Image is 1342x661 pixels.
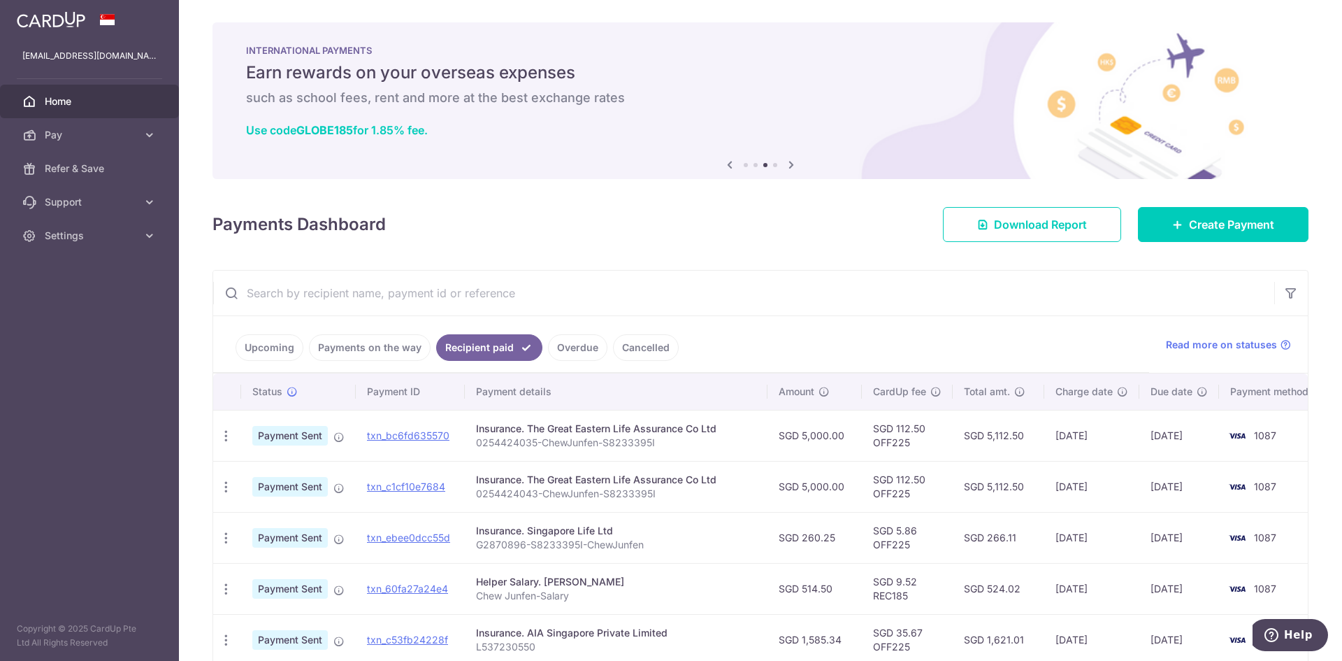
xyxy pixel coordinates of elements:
p: 0254424043-ChewJunfen-S8233395I [476,487,756,501]
td: [DATE] [1139,563,1219,614]
td: SGD 9.52 REC185 [862,563,953,614]
div: Insurance. Singapore Life Ltd [476,524,756,538]
a: Cancelled [613,334,679,361]
p: [EMAIL_ADDRESS][DOMAIN_NAME] [22,49,157,63]
img: Bank Card [1223,632,1251,648]
div: Insurance. AIA Singapore Private Limited [476,626,756,640]
img: Bank Card [1223,478,1251,495]
td: SGD 5,000.00 [767,461,862,512]
a: Use codeGLOBE185for 1.85% fee. [246,123,428,137]
a: txn_ebee0dcc55d [367,532,450,543]
a: Download Report [943,207,1121,242]
span: 1087 [1254,429,1276,441]
input: Search by recipient name, payment id or reference [213,271,1274,315]
td: SGD 524.02 [953,563,1044,614]
span: Settings [45,229,137,243]
td: [DATE] [1044,461,1139,512]
span: Charge date [1055,385,1113,399]
td: SGD 5.86 OFF225 [862,512,953,563]
a: Overdue [548,334,607,361]
div: Insurance. The Great Eastern Life Assurance Co Ltd [476,473,756,487]
a: Recipient paid [436,334,542,361]
p: INTERNATIONAL PAYMENTS [246,45,1275,56]
img: Bank Card [1223,529,1251,546]
td: SGD 260.25 [767,512,862,563]
p: L537230550 [476,640,756,654]
a: Payments on the way [309,334,431,361]
span: Payment Sent [252,426,328,446]
th: Payment ID [356,374,465,410]
td: [DATE] [1139,410,1219,461]
a: txn_c1cf10e7684 [367,481,445,492]
a: txn_60fa27a24e4 [367,583,448,595]
span: Payment Sent [252,477,328,497]
td: SGD 5,112.50 [953,461,1044,512]
h5: Earn rewards on your overseas expenses [246,62,1275,84]
td: [DATE] [1044,410,1139,461]
p: G2870896-S8233395I-ChewJunfen [476,538,756,552]
span: Total amt. [964,385,1010,399]
iframe: Opens a widget where you can find more information [1253,619,1328,654]
h6: such as school fees, rent and more at the best exchange rates [246,90,1275,106]
span: 1087 [1254,583,1276,595]
span: Status [252,385,282,399]
td: [DATE] [1139,461,1219,512]
td: SGD 112.50 OFF225 [862,461,953,512]
span: Payment Sent [252,528,328,548]
span: Due date [1150,385,1192,399]
h4: Payments Dashboard [212,212,386,237]
span: Download Report [994,216,1087,233]
td: SGD 112.50 OFF225 [862,410,953,461]
td: [DATE] [1044,512,1139,563]
a: txn_c53fb24228f [367,634,448,646]
a: txn_bc6fd635570 [367,429,449,441]
span: Payment Sent [252,630,328,650]
div: Insurance. The Great Eastern Life Assurance Co Ltd [476,422,756,436]
a: Upcoming [236,334,303,361]
img: International Payment Banner [212,22,1308,179]
img: CardUp [17,11,85,28]
span: Amount [779,385,814,399]
td: SGD 266.11 [953,512,1044,563]
div: Helper Salary. [PERSON_NAME] [476,575,756,589]
th: Payment method [1219,374,1325,410]
img: Bank Card [1223,427,1251,444]
p: Chew Junfen-Salary [476,589,756,603]
b: GLOBE185 [296,123,353,137]
span: Create Payment [1189,216,1274,233]
img: Bank Card [1223,581,1251,597]
span: Refer & Save [45,162,137,176]
span: Support [45,195,137,209]
td: SGD 5,000.00 [767,410,862,461]
span: Home [45,94,137,108]
span: 1087 [1254,532,1276,543]
td: SGD 5,112.50 [953,410,1044,461]
span: Read more on statuses [1166,338,1277,352]
span: Payment Sent [252,579,328,599]
a: Read more on statuses [1166,338,1291,352]
td: [DATE] [1139,512,1219,563]
td: [DATE] [1044,563,1139,614]
a: Create Payment [1138,207,1308,242]
span: CardUp fee [873,385,926,399]
p: 0254424035-ChewJunfen-S8233395I [476,436,756,450]
span: 1087 [1254,481,1276,492]
td: SGD 514.50 [767,563,862,614]
th: Payment details [465,374,767,410]
span: Pay [45,128,137,142]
